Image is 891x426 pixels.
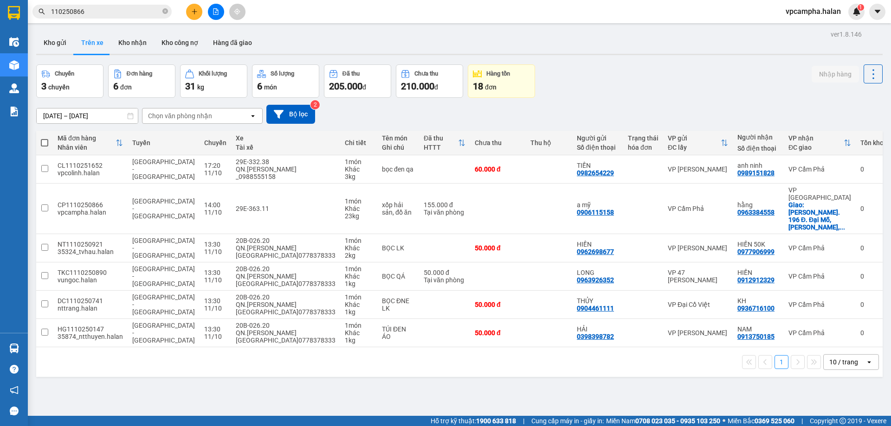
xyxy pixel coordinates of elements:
div: 1 món [345,237,373,244]
span: 210.000 [401,81,434,92]
div: 13:30 [204,325,226,333]
div: 0912912329 [737,276,775,284]
div: 13:30 [204,297,226,305]
span: aim [234,8,240,15]
div: 13:30 [204,241,226,248]
div: vpcolinh.halan [58,169,123,177]
div: 1 kg [345,280,373,287]
div: VP [PERSON_NAME] [668,329,728,337]
div: 155.000 đ [424,201,465,209]
div: 0 [860,205,884,212]
div: VP [GEOGRAPHIC_DATA] [788,186,851,201]
div: 1 món [345,293,373,301]
div: 14:00 [204,201,226,209]
div: Xe [236,134,336,142]
div: Đơn hàng [127,70,152,77]
div: TKC1110250890 [58,269,123,276]
div: Số điện thoại [737,145,779,152]
span: | [801,416,803,426]
span: đơn [485,83,497,91]
div: 0963384558 [737,209,775,216]
button: Bộ lọc [266,105,315,124]
button: plus [186,4,202,20]
div: xốp hải sản, đồ ăn [382,201,414,216]
div: HIỀN [577,241,619,248]
div: nttrang.halan [58,305,123,312]
div: 11/10 [204,248,226,255]
div: 0 [860,329,884,337]
span: | [523,416,524,426]
div: VP Cẩm Phả [788,329,851,337]
img: warehouse-icon [9,343,19,353]
span: 6 [113,81,118,92]
div: 1 kg [345,337,373,344]
div: 0 [860,165,884,173]
div: 50.000 đ [475,329,521,337]
div: HẢI [577,325,619,333]
div: 0 [860,273,884,280]
div: Hàng tồn [486,70,510,77]
div: HIỀN 50K [737,241,779,248]
th: Toggle SortBy [419,131,470,155]
svg: open [865,358,873,366]
div: Khác [345,165,373,173]
img: warehouse-icon [9,37,19,47]
div: Ghi chú [382,144,414,151]
div: NT1110250921 [58,241,123,248]
div: DC1110250741 [58,297,123,305]
span: close-circle [162,7,168,16]
div: Khối lượng [199,70,227,77]
div: Chọn văn phòng nhận [148,111,212,121]
div: 0977906999 [737,248,775,255]
span: close-circle [162,8,168,14]
div: VP 47 [PERSON_NAME] [668,269,728,284]
div: Tên món [382,134,414,142]
sup: 2 [310,100,320,109]
div: 0989151828 [737,169,775,177]
div: Tài xế [236,144,336,151]
div: hóa đơn [628,144,659,151]
img: warehouse-icon [9,83,19,93]
span: kg [197,83,204,91]
div: 20B-026.20 [236,322,336,329]
span: món [264,83,277,91]
span: đ [362,83,366,91]
div: 20B-026.20 [236,237,336,244]
div: Mã đơn hàng [58,134,116,142]
span: [GEOGRAPHIC_DATA] - [GEOGRAPHIC_DATA] [132,322,195,344]
span: [GEOGRAPHIC_DATA] - [GEOGRAPHIC_DATA] [132,293,195,316]
div: VP Cẩm Phả [788,301,851,308]
span: 6 [257,81,262,92]
span: [GEOGRAPHIC_DATA] - [GEOGRAPHIC_DATA] [132,265,195,287]
div: Đã thu [342,70,360,77]
svg: open [249,112,257,120]
span: Miền Nam [606,416,720,426]
button: Nhập hàng [812,66,859,83]
span: file-add [213,8,219,15]
div: VP gửi [668,134,721,142]
div: HIỀN [737,269,779,276]
div: 50.000 đ [424,269,465,276]
div: TÚI ĐEN ÁO [382,325,414,340]
div: VP Cẩm Phả [788,165,851,173]
span: plus [191,8,198,15]
div: BỌC QÁ [382,273,414,280]
div: Người gửi [577,134,619,142]
div: 17:20 [204,162,226,169]
span: copyright [839,418,846,424]
div: 0904461111 [577,305,614,312]
button: Khối lượng31kg [180,64,247,98]
div: Khác [345,301,373,308]
div: vungoc.halan [58,276,123,284]
div: 0906115158 [577,209,614,216]
button: Số lượng6món [252,64,319,98]
div: CL1110251652 [58,162,123,169]
div: 20B-026.20 [236,293,336,301]
strong: 0369 525 060 [755,417,794,425]
span: 18 [473,81,483,92]
span: 31 [185,81,195,92]
div: 11/10 [204,276,226,284]
div: 2 kg [345,252,373,259]
img: icon-new-feature [852,7,861,16]
span: 205.000 [329,81,362,92]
